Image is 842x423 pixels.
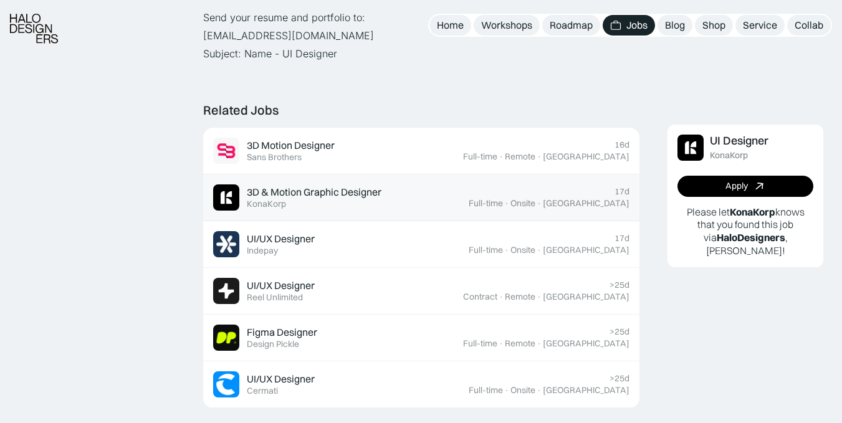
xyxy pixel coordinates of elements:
[203,128,639,174] a: Job Image3D Motion DesignerSans Brothers16dFull-time·Remote·[GEOGRAPHIC_DATA]
[543,245,629,255] div: [GEOGRAPHIC_DATA]
[203,103,279,118] div: Related Jobs
[615,233,629,244] div: 17d
[743,19,777,32] div: Service
[203,174,639,221] a: Job Image3D & Motion Graphic DesignerKonaKorp17dFull-time·Onsite·[GEOGRAPHIC_DATA]
[510,245,535,255] div: Onsite
[626,19,648,32] div: Jobs
[537,245,542,255] div: ·
[725,181,748,192] div: Apply
[677,176,813,197] a: Apply
[203,315,639,361] a: Job ImageFigma DesignerDesign Pickle>25dFull-time·Remote·[GEOGRAPHIC_DATA]
[550,19,593,32] div: Roadmap
[213,138,239,164] img: Job Image
[499,338,504,349] div: ·
[695,15,733,36] a: Shop
[610,280,629,290] div: >25d
[505,292,535,302] div: Remote
[463,292,497,302] div: Contract
[504,198,509,209] div: ·
[710,150,748,161] div: KonaKorp
[203,361,639,408] a: Job ImageUI/UX DesignerCermati>25dFull-time·Onsite·[GEOGRAPHIC_DATA]
[429,15,471,36] a: Home
[247,279,315,292] div: UI/UX Designer
[537,292,542,302] div: ·
[499,292,504,302] div: ·
[247,245,278,256] div: Indepay
[543,198,629,209] div: [GEOGRAPHIC_DATA]
[247,139,335,152] div: 3D Motion Designer
[505,338,535,349] div: Remote
[247,373,315,386] div: UI/UX Designer
[735,15,785,36] a: Service
[543,292,629,302] div: [GEOGRAPHIC_DATA]
[247,326,317,339] div: Figma Designer
[610,326,629,337] div: >25d
[504,245,509,255] div: ·
[510,198,535,209] div: Onsite
[717,232,785,244] b: HaloDesigners
[537,385,542,396] div: ·
[463,151,497,162] div: Full-time
[730,206,775,218] b: KonaKorp
[787,15,831,36] a: Collab
[203,9,639,62] p: Send your resume and portfolio to: [EMAIL_ADDRESS][DOMAIN_NAME] Subject: Name - UI Designer
[247,292,303,303] div: Reel Unlimited
[615,140,629,150] div: 16d
[247,386,278,396] div: Cermati
[247,339,299,349] div: Design Pickle
[203,221,639,268] a: Job ImageUI/UX DesignerIndepay17dFull-time·Onsite·[GEOGRAPHIC_DATA]
[203,268,639,315] a: Job ImageUI/UX DesignerReel Unlimited>25dContract·Remote·[GEOGRAPHIC_DATA]
[213,184,239,211] img: Job Image
[213,278,239,304] img: Job Image
[463,338,497,349] div: Full-time
[543,385,629,396] div: [GEOGRAPHIC_DATA]
[603,15,655,36] a: Jobs
[543,338,629,349] div: [GEOGRAPHIC_DATA]
[474,15,540,36] a: Workshops
[610,373,629,384] div: >25d
[247,199,286,209] div: KonaKorp
[469,385,503,396] div: Full-time
[247,232,315,245] div: UI/UX Designer
[537,198,542,209] div: ·
[537,151,542,162] div: ·
[499,151,504,162] div: ·
[658,15,692,36] a: Blog
[505,151,535,162] div: Remote
[437,19,464,32] div: Home
[710,135,768,148] div: UI Designer
[213,371,239,397] img: Job Image
[213,325,239,351] img: Job Image
[469,198,503,209] div: Full-time
[542,15,600,36] a: Roadmap
[677,206,813,257] p: Please let knows that you found this job via , [PERSON_NAME]!
[677,135,704,161] img: Job Image
[481,19,532,32] div: Workshops
[543,151,629,162] div: [GEOGRAPHIC_DATA]
[213,231,239,257] img: Job Image
[615,186,629,197] div: 17d
[702,19,725,32] div: Shop
[469,245,503,255] div: Full-time
[665,19,685,32] div: Blog
[510,385,535,396] div: Onsite
[537,338,542,349] div: ·
[247,186,381,199] div: 3D & Motion Graphic Designer
[795,19,823,32] div: Collab
[247,152,302,163] div: Sans Brothers
[504,385,509,396] div: ·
